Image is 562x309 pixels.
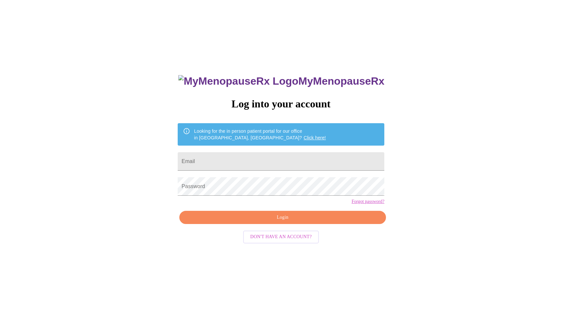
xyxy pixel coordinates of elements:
a: Click here! [304,135,326,140]
span: Login [187,213,378,222]
h3: MyMenopauseRx [178,75,384,87]
div: Looking for the in person patient portal for our office in [GEOGRAPHIC_DATA], [GEOGRAPHIC_DATA]? [194,125,326,144]
button: Login [179,211,386,224]
h3: Log into your account [178,98,384,110]
a: Don't have an account? [242,234,321,239]
button: Don't have an account? [243,231,319,243]
a: Forgot password? [351,199,384,204]
span: Don't have an account? [250,233,312,241]
img: MyMenopauseRx Logo [178,75,298,87]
